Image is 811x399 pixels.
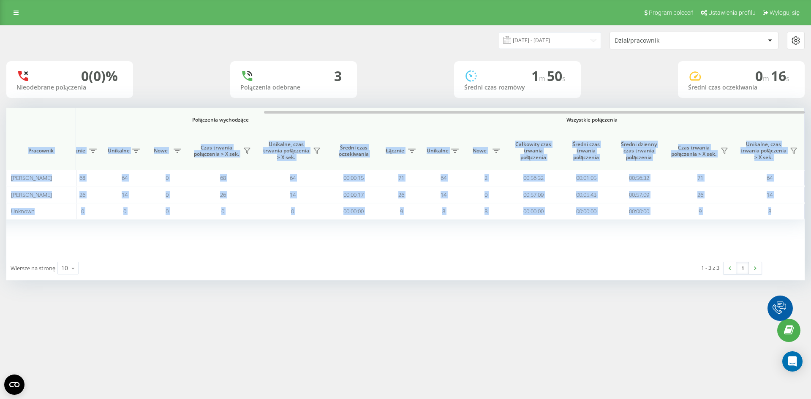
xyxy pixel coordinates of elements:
span: 71 [697,174,703,182]
span: 9 [699,207,702,215]
span: 26 [398,191,404,198]
td: 00:00:00 [612,203,665,220]
span: s [786,74,789,83]
td: 00:57:09 [507,186,560,203]
span: Unikalne, czas trwania połączenia > X sek. [262,141,310,161]
span: 8 [442,207,445,215]
div: Nieodebrane połączenia [16,84,123,91]
span: 26 [697,191,703,198]
span: [PERSON_NAME] [11,191,52,198]
div: 3 [334,68,342,84]
div: 0 (0)% [81,68,118,84]
span: 9 [400,207,403,215]
td: 00:05:43 [560,186,612,203]
button: Open CMP widget [4,375,24,395]
span: 8 [768,207,771,215]
span: Średni czas oczekiwania [334,144,373,157]
span: Unknown [11,207,35,215]
span: [PERSON_NAME] [11,174,52,182]
span: 0 [81,207,84,215]
span: Unikalne [427,147,449,154]
span: 26 [220,191,226,198]
span: Unikalne [108,147,130,154]
span: 14 [441,191,446,198]
span: Nowe [469,147,490,154]
span: Pracownik [14,147,68,154]
span: 0 [166,174,169,182]
span: Wiersze na stronę [11,264,55,272]
td: 00:57:09 [612,186,665,203]
div: Średni czas oczekiwania [688,84,795,91]
span: Łącznie [384,147,405,154]
div: 1 - 3 z 3 [701,263,719,272]
a: 1 [736,262,749,274]
td: 00:00:17 [327,186,380,203]
span: 14 [122,191,128,198]
span: 0 [123,207,126,215]
td: 00:56:32 [612,170,665,186]
span: m [763,74,771,83]
span: 50 [547,67,566,85]
span: 0 [484,191,487,198]
span: Wszystkie połączenia [405,117,779,123]
span: 14 [290,191,296,198]
span: 64 [441,174,446,182]
span: 71 [398,174,404,182]
span: Czas trwania połączenia > X sek. [192,144,241,157]
span: 8 [484,207,487,215]
div: 10 [61,264,68,272]
span: 68 [220,174,226,182]
span: Średni dzienny czas trwania połączenia [619,141,659,161]
td: 00:56:32 [507,170,560,186]
span: 64 [290,174,296,182]
span: 0 [166,191,169,198]
td: 00:00:00 [560,203,612,220]
td: 00:00:15 [327,170,380,186]
div: Open Intercom Messenger [782,351,803,372]
td: 00:00:00 [327,203,380,220]
span: s [562,74,566,83]
span: Ustawienia profilu [708,9,756,16]
span: 0 [755,67,771,85]
div: Średni czas rozmówy [464,84,571,91]
div: Połączenia odebrane [240,84,347,91]
span: 16 [771,67,789,85]
span: 26 [79,191,85,198]
span: 64 [122,174,128,182]
span: 1 [531,67,547,85]
span: 2 [484,174,487,182]
div: Dział/pracownik [615,37,716,44]
span: 14 [767,191,773,198]
td: 00:00:00 [507,203,560,220]
span: Połączenia wychodzące [81,117,360,123]
span: Wyloguj się [770,9,800,16]
span: 0 [166,207,169,215]
span: Program poleceń [649,9,694,16]
span: 0 [291,207,294,215]
span: Nowe [150,147,171,154]
span: 68 [79,174,85,182]
span: 64 [767,174,773,182]
span: Łącznie [65,147,87,154]
span: Czas trwania połączenia > X sek. [669,144,718,157]
span: Średni czas trwania połączenia [566,141,606,161]
td: 00:01:05 [560,170,612,186]
span: m [539,74,547,83]
span: Całkowity czas trwania połączenia [513,141,553,161]
span: Unikalne, czas trwania połączenia > X sek. [739,141,787,161]
span: 0 [221,207,224,215]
